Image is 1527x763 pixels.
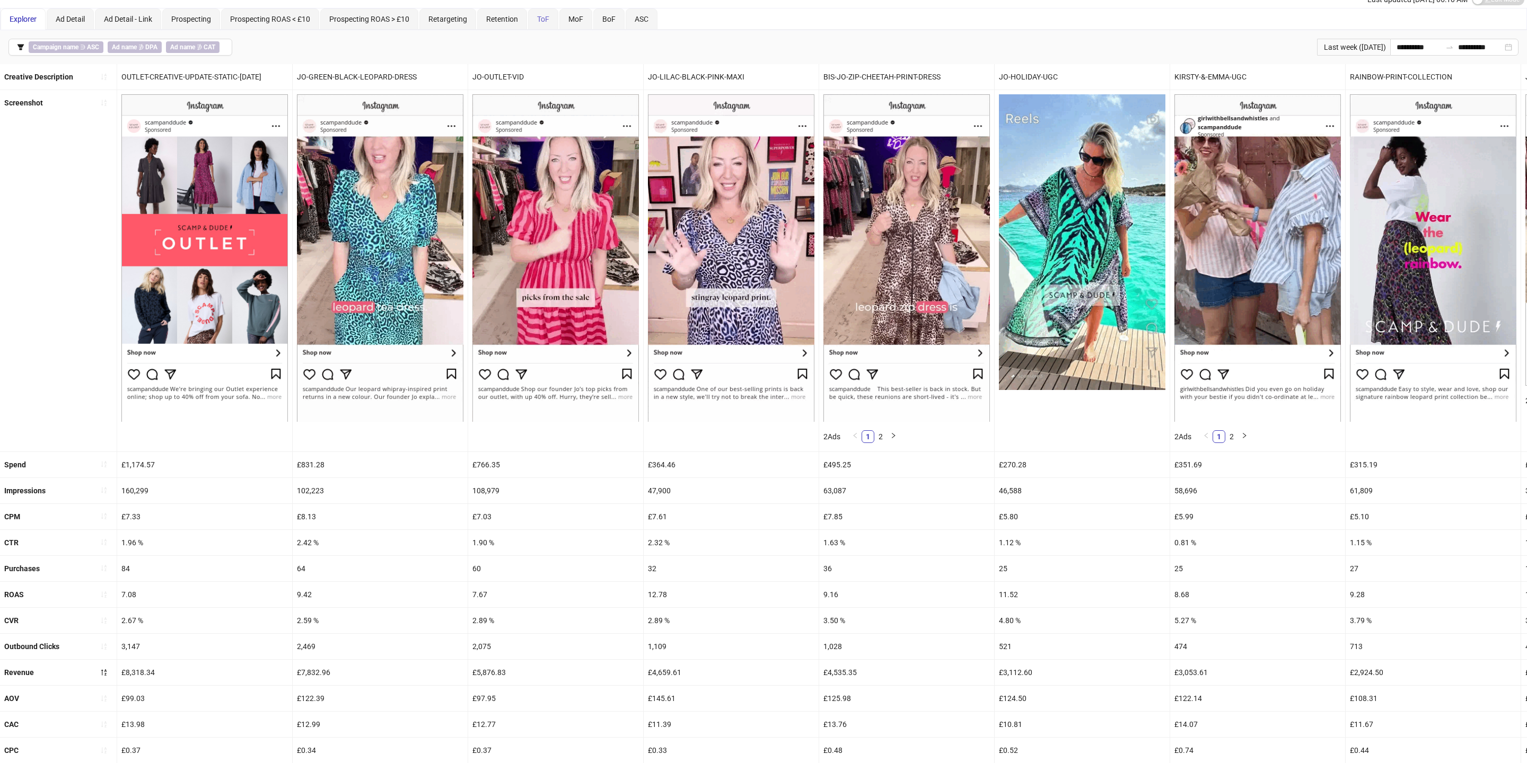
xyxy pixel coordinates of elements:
div: £124.50 [995,686,1170,711]
div: £831.28 [293,452,468,477]
div: 46,588 [995,478,1170,503]
span: ∌ [166,41,220,53]
div: £4,535.35 [819,660,994,685]
div: 61,809 [1346,478,1521,503]
span: sort-ascending [100,73,108,81]
div: £7.61 [644,504,819,529]
span: sort-ascending [100,591,108,598]
div: £145.61 [644,686,819,711]
div: 64 [293,556,468,581]
div: £125.98 [819,686,994,711]
div: £1,174.57 [117,452,292,477]
img: Screenshot 120231653578610005 [472,94,639,421]
div: £0.33 [644,738,819,763]
span: sort-ascending [100,721,108,728]
b: CAC [4,720,19,729]
div: £5.10 [1346,504,1521,529]
li: Next Page [887,430,900,443]
span: Prospecting [171,15,211,23]
span: sort-ascending [100,695,108,702]
div: £13.98 [117,712,292,737]
div: £0.37 [468,738,643,763]
div: £7,832.96 [293,660,468,685]
b: Revenue [4,668,34,677]
img: Screenshot 120231653578550005 [121,94,288,421]
span: sort-ascending [100,564,108,572]
a: 2 [1226,431,1238,442]
div: £12.77 [468,712,643,737]
div: 27 [1346,556,1521,581]
div: £3,112.60 [995,660,1170,685]
span: sort-ascending [100,512,108,520]
div: 1,109 [644,634,819,659]
div: £766.35 [468,452,643,477]
span: sort-descending [100,669,108,676]
div: JO-OUTLET-VID [468,64,643,90]
b: Screenshot [4,99,43,107]
div: 1.96 % [117,530,292,555]
div: £0.34 [293,738,468,763]
span: 2 Ads [1174,432,1191,441]
button: right [887,430,900,443]
img: Screenshot 120231653578570005 [999,94,1165,390]
span: ∋ [29,41,103,53]
div: 713 [1346,634,1521,659]
span: 2 Ads [823,432,840,441]
button: left [1200,430,1213,443]
span: sort-ascending [100,643,108,650]
div: 1.90 % [468,530,643,555]
div: £13.76 [819,712,994,737]
img: Screenshot 120228629552440005 [823,94,990,421]
div: 1.63 % [819,530,994,555]
span: ASC [635,15,648,23]
div: 11.52 [995,582,1170,607]
b: Purchases [4,564,40,573]
span: ToF [537,15,549,23]
div: 84 [117,556,292,581]
div: Last week ([DATE]) [1317,39,1390,56]
div: 3.50 % [819,608,994,633]
div: 4.80 % [995,608,1170,633]
div: 36 [819,556,994,581]
span: left [852,432,858,439]
div: £12.99 [293,712,468,737]
b: CPC [4,746,19,755]
span: Retargeting [428,15,467,23]
span: right [1241,432,1248,439]
span: sort-ascending [100,747,108,754]
b: CTR [4,538,19,547]
span: Prospecting ROAS > £10 [329,15,409,23]
b: Creative Description [4,73,73,81]
div: 63,087 [819,478,994,503]
span: filter [17,43,24,51]
div: 160,299 [117,478,292,503]
div: £3,053.61 [1170,660,1345,685]
span: Ad Detail [56,15,85,23]
div: 9.16 [819,582,994,607]
div: £0.52 [995,738,1170,763]
div: £8,318.34 [117,660,292,685]
div: £0.44 [1346,738,1521,763]
div: £364.46 [644,452,819,477]
span: Ad Detail - Link [104,15,152,23]
div: £5,876.83 [468,660,643,685]
div: 1.15 % [1346,530,1521,555]
div: £0.74 [1170,738,1345,763]
li: Previous Page [849,430,862,443]
div: 3.79 % [1346,608,1521,633]
div: £7.03 [468,504,643,529]
div: BIS-JO-ZIP-CHEETAH-PRINT-DRESS [819,64,994,90]
div: RAINBOW-PRINT-COLLECTION [1346,64,1521,90]
span: sort-ascending [100,617,108,624]
div: 32 [644,556,819,581]
div: £2,924.50 [1346,660,1521,685]
div: £7.33 [117,504,292,529]
div: 1,028 [819,634,994,659]
div: £10.81 [995,712,1170,737]
div: 2,469 [293,634,468,659]
span: sort-ascending [100,460,108,468]
span: sort-ascending [100,538,108,546]
div: 47,900 [644,478,819,503]
div: 102,223 [293,478,468,503]
div: 2.89 % [468,608,643,633]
